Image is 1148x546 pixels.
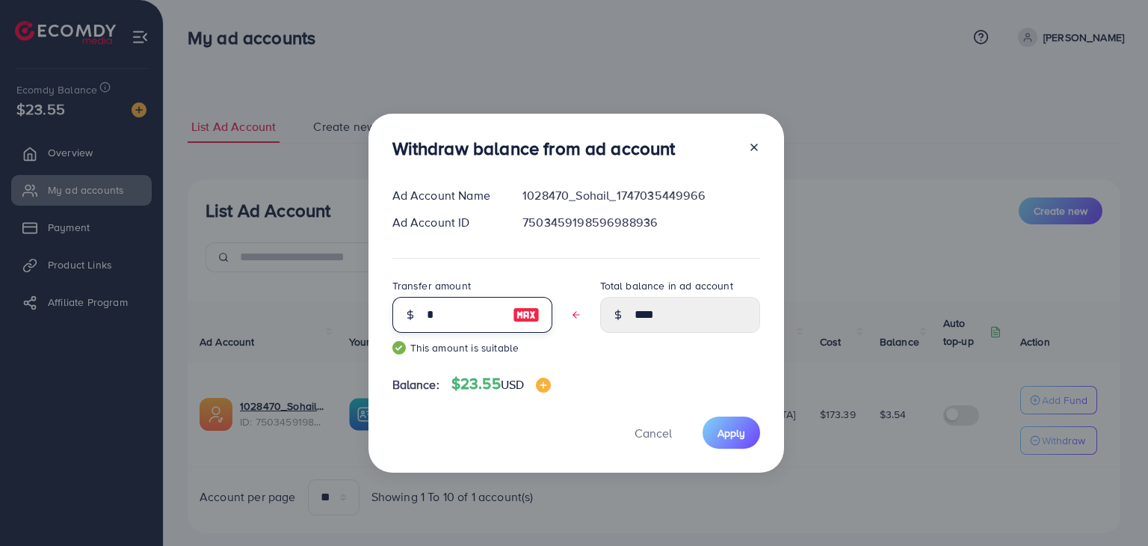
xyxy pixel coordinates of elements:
div: Ad Account Name [380,187,511,204]
span: Apply [717,426,745,441]
img: image [536,378,551,393]
button: Cancel [616,417,691,449]
label: Transfer amount [392,278,471,293]
div: 7503459198596988936 [510,214,771,231]
span: USD [501,376,524,393]
img: image [513,306,540,324]
small: This amount is suitable [392,340,552,355]
button: Apply [703,417,760,449]
div: 1028470_Sohail_1747035449966 [510,187,771,204]
span: Cancel [635,425,672,441]
label: Total balance in ad account [600,278,733,293]
h4: $23.55 [451,375,551,393]
iframe: Chat [1084,479,1137,535]
h3: Withdraw balance from ad account [392,138,676,159]
img: guide [392,341,406,355]
div: Ad Account ID [380,214,511,231]
span: Balance: [392,376,439,393]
